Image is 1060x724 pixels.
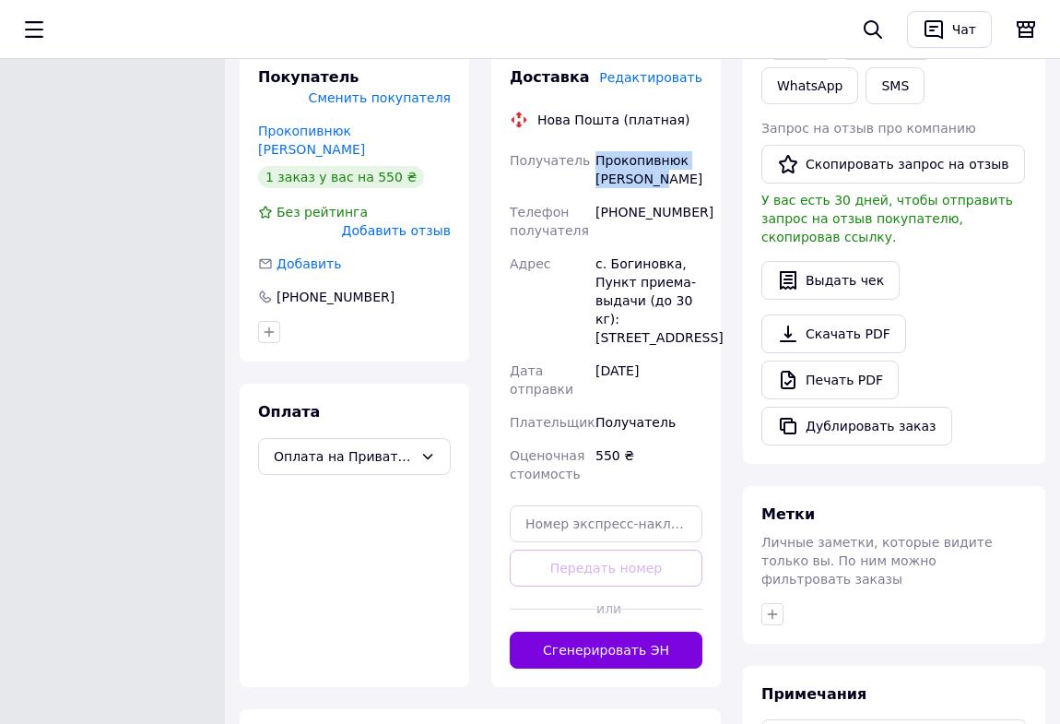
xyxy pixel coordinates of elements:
[510,256,550,271] span: Адрес
[761,685,866,703] span: Примечания
[592,439,706,491] div: 550 ₴
[761,315,906,353] a: Скачать PDF
[592,247,706,354] div: с. Богиновка, Пункт приема-выдачи (до 30 кг): [STREET_ADDRESS]
[277,256,341,271] span: Добавить
[258,124,365,157] a: Прокопивнюк [PERSON_NAME]
[510,153,590,168] span: Получатель
[761,261,900,300] button: Выдать чек
[761,505,815,523] span: Метки
[592,354,706,406] div: [DATE]
[761,361,899,399] a: Печать PDF
[277,205,368,220] span: Без рейтинга
[592,144,706,196] div: Прокопивнюк [PERSON_NAME]
[275,288,396,306] div: [PHONE_NUMBER]
[510,68,590,86] span: Доставка
[510,632,702,669] button: Сгенерировать ЭН
[907,11,992,48] button: Чат
[761,535,993,587] span: Личные заметки, которые видите только вы. По ним можно фильтровать заказы
[866,67,925,104] button: SMS
[596,599,616,618] span: или
[510,448,584,481] span: Оценочная стоимость
[510,363,573,397] span: Дата отправки
[592,196,706,247] div: [PHONE_NUMBER]
[948,16,980,43] div: Чат
[510,415,595,430] span: Плательщик
[761,407,952,445] button: Дублировать заказ
[599,70,702,85] span: Редактировать
[510,205,589,238] span: Телефон получателя
[761,145,1025,184] button: Скопировать запрос на отзыв
[510,505,702,542] input: Номер экспресс-накладной
[274,446,413,467] span: Оплата на Приват Банк
[761,121,976,136] span: Запрос на отзыв про компанию
[258,403,320,421] span: Оплата
[258,166,424,188] div: 1 заказ у вас на 550 ₴
[761,193,1013,244] span: У вас есть 30 дней, чтобы отправить запрос на отзыв покупателю, скопировав ссылку.
[533,111,694,129] div: Нова Пошта (платная)
[258,68,359,86] span: Покупатель
[309,90,451,105] span: Сменить покупателя
[342,223,451,238] span: Добавить отзыв
[761,67,858,104] a: WhatsApp
[592,406,706,439] div: Получатель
